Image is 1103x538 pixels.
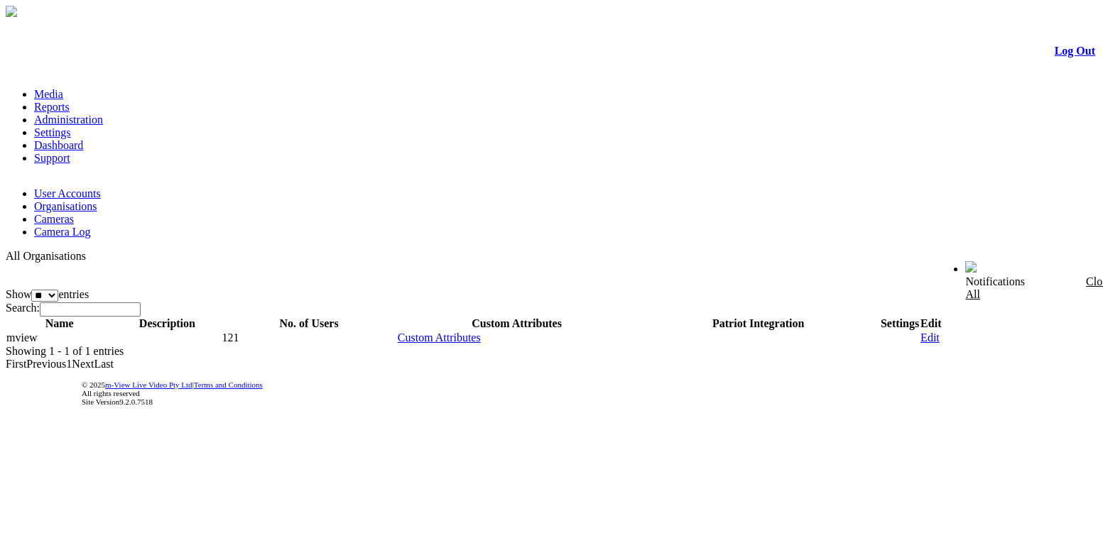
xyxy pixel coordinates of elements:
th: Custom Attributes [397,317,637,331]
a: m-View Live Video Pty Ltd [105,380,192,389]
a: Dashboard [34,139,83,151]
span: All Organisations [6,250,86,262]
th: Description: activate to sort column ascending [113,317,221,331]
a: Administration [34,114,103,126]
img: DigiCert Secured Site Seal [15,373,72,414]
a: Edit [920,331,940,344]
a: Reports [34,101,70,113]
a: Log Out [1055,45,1095,57]
span: Welcome, afzaal (Supervisor) [827,262,938,273]
a: Next [72,358,94,370]
div: Notifications [965,275,1067,301]
a: Previous [26,358,66,370]
a: Last [94,358,114,370]
a: Settings [34,126,71,138]
td: mview [6,331,113,345]
select: Showentries [31,290,58,302]
div: © 2025 | All rights reserved [82,380,1095,406]
img: arrow-3.png [6,6,17,17]
a: First [6,358,26,370]
td: 121 [221,331,396,345]
label: Show entries [6,288,89,300]
a: Support [34,152,70,164]
span: 9.2.0.7518 [119,397,153,406]
a: Organisations [34,200,97,212]
a: Terms and Conditions [194,380,263,389]
img: bell24.png [965,261,977,273]
th: No. of Users: activate to sort column ascending [221,317,396,331]
a: Media [34,88,63,100]
a: Custom Attributes [398,331,481,344]
a: User Accounts [34,187,101,199]
a: Camera Log [34,226,91,238]
th: Name: activate to sort column descending [6,317,113,331]
label: Search: [6,302,141,314]
a: 1 [66,358,72,370]
th: Edit: activate to sort column ascending [920,317,942,331]
a: Cameras [34,213,74,225]
input: Search: [40,302,141,317]
div: Showing 1 - 1 of 1 entries [6,345,1097,358]
th: Patriot Integration [636,317,879,331]
th: Settings: activate to sort column ascending [880,317,920,331]
div: Site Version [82,397,1095,406]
